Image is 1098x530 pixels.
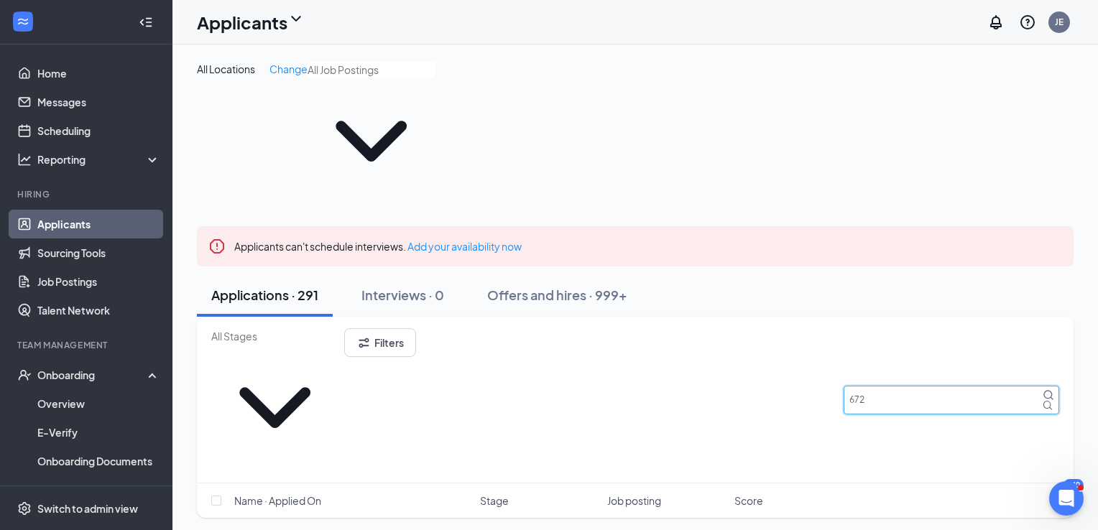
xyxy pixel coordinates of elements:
a: Overview [37,389,160,418]
a: Home [37,59,160,88]
div: Onboarding [37,368,148,382]
a: Sourcing Tools [37,238,160,267]
svg: Filter [356,335,372,350]
h1: Applicants [197,10,287,34]
svg: WorkstreamLogo [16,14,30,29]
span: Change [269,62,308,75]
div: Hiring [17,188,157,200]
div: Team Management [17,339,157,351]
a: Talent Network [37,296,160,325]
iframe: Intercom live chat [1049,481,1084,516]
div: Switch to admin view [37,501,138,516]
div: Reporting [37,152,161,167]
a: E-Verify [37,418,160,447]
svg: Settings [17,501,32,516]
svg: Notifications [987,14,1005,31]
input: All Stages [211,328,338,344]
input: Search in applications [844,386,1059,414]
svg: ChevronDown [308,78,435,205]
a: Scheduling [37,116,160,145]
div: 340 [1064,479,1084,491]
div: JE [1055,16,1064,28]
span: Name · Applied On [234,493,321,508]
a: Applicants [37,210,160,238]
a: Job Postings [37,267,160,296]
svg: ChevronDown [287,10,305,27]
svg: QuestionInfo [1019,14,1036,31]
a: Onboarding Documents [37,447,160,475]
svg: Analysis [17,152,32,167]
div: Offers and hires · 999+ [487,286,627,304]
span: Score [734,493,763,508]
a: Messages [37,88,160,116]
a: Add your availability now [407,240,522,253]
div: Interviews · 0 [361,286,444,304]
svg: Collapse [139,15,153,29]
span: All Locations [197,62,255,75]
span: Applicants can't schedule interviews. [234,240,522,253]
svg: Error [208,238,226,255]
span: Job posting [607,493,661,508]
button: Filter Filters [344,328,416,357]
input: All Job Postings [308,62,435,78]
svg: UserCheck [17,368,32,382]
div: Applications · 291 [211,286,318,304]
a: Activity log [37,475,160,504]
svg: ChevronDown [211,344,338,471]
span: Stage [480,493,509,508]
svg: MagnifyingGlass [1043,389,1054,401]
